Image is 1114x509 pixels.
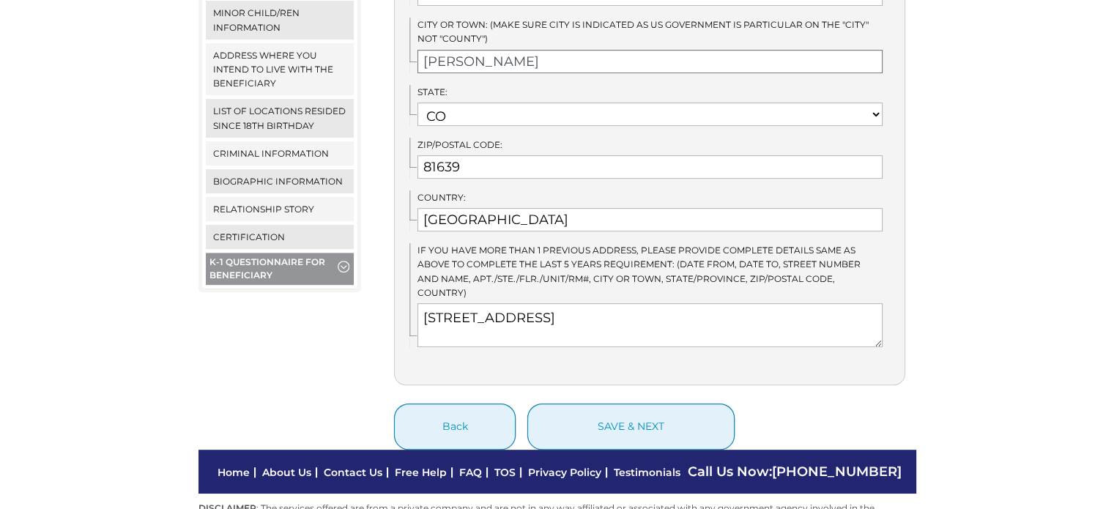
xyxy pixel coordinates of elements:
[417,192,466,203] span: Country:
[417,139,502,150] span: Zip/Postal Code:
[206,43,354,96] a: Address where you intend to live with the beneficiary
[394,404,516,450] button: Back
[206,1,354,39] a: Minor Child/ren Information
[395,466,447,479] a: Free Help
[417,245,861,298] span: IF you have more than 1 previous address, please provide complete details same as above to comple...
[262,466,311,479] a: About Us
[324,466,382,479] a: Contact Us
[459,466,482,479] a: FAQ
[688,464,902,480] span: Call Us Now:
[772,464,902,480] a: [PHONE_NUMBER]
[206,197,354,221] a: Relationship Story
[218,466,250,479] a: Home
[206,169,354,193] a: Biographic Information
[206,253,354,289] button: K-1 Questionnaire for Beneficiary
[417,86,448,97] span: State:
[206,99,354,137] a: List of locations resided since 18th birthday
[614,466,680,479] a: Testimonials
[528,466,601,479] a: Privacy Policy
[527,404,735,450] button: save & next
[417,19,869,44] span: City or Town: (Make sure city is indicated as US Government is particular on the "city" not "coun...
[206,141,354,166] a: Criminal Information
[494,466,516,479] a: TOS
[206,225,354,249] a: Certification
